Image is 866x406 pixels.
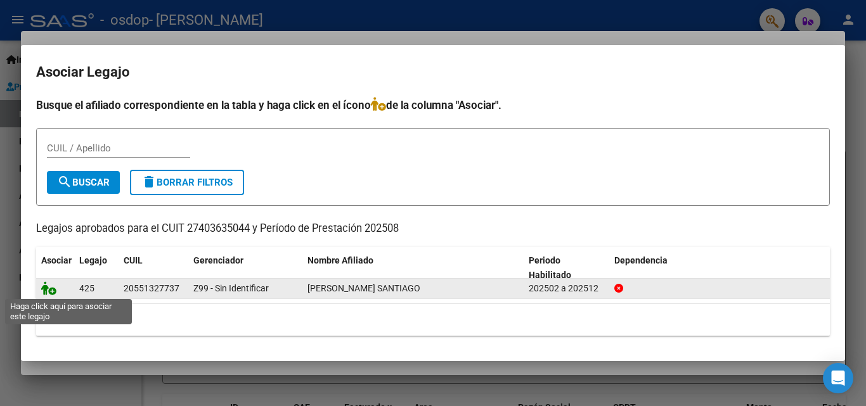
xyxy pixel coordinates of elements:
button: Buscar [47,171,120,194]
span: Gerenciador [193,255,243,265]
datatable-header-cell: Gerenciador [188,247,302,289]
mat-icon: delete [141,174,157,189]
mat-icon: search [57,174,72,189]
div: 202502 a 202512 [529,281,604,296]
datatable-header-cell: Dependencia [609,247,830,289]
h2: Asociar Legajo [36,60,830,84]
h4: Busque el afiliado correspondiente en la tabla y haga click en el ícono de la columna "Asociar". [36,97,830,113]
div: 20551327737 [124,281,179,296]
datatable-header-cell: Periodo Habilitado [524,247,609,289]
span: CUIL [124,255,143,265]
datatable-header-cell: Legajo [74,247,119,289]
span: Z99 - Sin Identificar [193,283,269,293]
span: Periodo Habilitado [529,255,571,280]
button: Borrar Filtros [130,170,244,195]
datatable-header-cell: Nombre Afiliado [302,247,524,289]
div: 1 registros [36,304,830,336]
span: OBREGON SANTIAGO [307,283,420,293]
p: Legajos aprobados para el CUIT 27403635044 y Período de Prestación 202508 [36,221,830,237]
span: Borrar Filtros [141,177,233,188]
span: Dependencia [614,255,668,265]
span: Nombre Afiliado [307,255,373,265]
span: Asociar [41,255,72,265]
span: 425 [79,283,94,293]
datatable-header-cell: Asociar [36,247,74,289]
datatable-header-cell: CUIL [119,247,188,289]
span: Buscar [57,177,110,188]
div: Open Intercom Messenger [823,363,853,393]
span: Legajo [79,255,107,265]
